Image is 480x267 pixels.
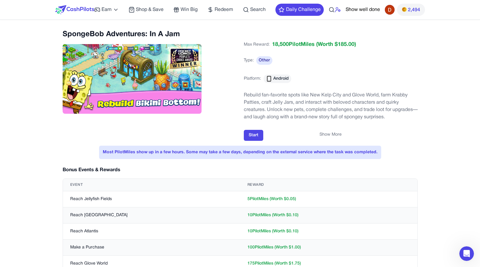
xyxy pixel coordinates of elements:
[408,6,420,14] span: 2,494
[102,6,112,13] span: Earn
[315,40,356,49] span: (Worth $ 185.00 )
[215,6,233,13] span: Redeem
[63,179,240,191] th: Event
[250,6,266,13] span: Search
[173,6,198,13] a: Win Big
[240,191,417,207] td: 5 PilotMiles (Worth $ 0.05 )
[244,92,418,121] p: Rebuild fan-favorite spots like New Kelp City and Glove World, farm Krabby Patties, craft Jelly J...
[181,6,198,13] span: Win Big
[240,240,417,256] td: 100 PilotMiles (Worth $ 1.00 )
[94,6,119,13] a: Earn
[240,207,417,224] td: 10 PilotMiles (Worth $ 0.10 )
[346,6,380,13] button: Show well done
[55,5,94,14] img: CashPilots Logo
[244,130,263,141] button: Start
[273,76,289,82] span: Android
[256,56,272,65] span: Other
[99,146,381,159] div: Most PilotMiles show up in a few hours. Some may take a few days, depending on the external servi...
[136,6,164,13] span: Shop & Save
[243,6,266,13] a: Search
[63,207,240,224] td: Reach [GEOGRAPHIC_DATA]
[63,44,202,114] img: XM8rAs3C3viL.png
[397,4,425,16] button: PMs2,494
[275,4,324,16] button: Daily Challenge
[319,132,342,138] button: Show More
[240,224,417,240] td: 10 PilotMiles (Worth $ 0.10 )
[129,6,164,13] a: Shop & Save
[63,224,240,240] td: Reach Atlantis
[63,191,240,207] td: Reach Jellyfish Fields
[272,40,315,49] span: 18,500 PilotMiles
[240,179,417,191] th: Reward
[244,76,261,82] span: Platform:
[459,246,474,261] iframe: Intercom live chat
[244,57,254,64] span: Type:
[402,7,407,12] img: PMs
[63,166,120,174] h3: Bonus Events & Rewards
[207,6,233,13] a: Redeem
[63,29,237,39] h2: SpongeBob Adventures: In A Jam
[63,240,240,256] td: Make a Purchase
[244,40,270,49] span: Max Reward:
